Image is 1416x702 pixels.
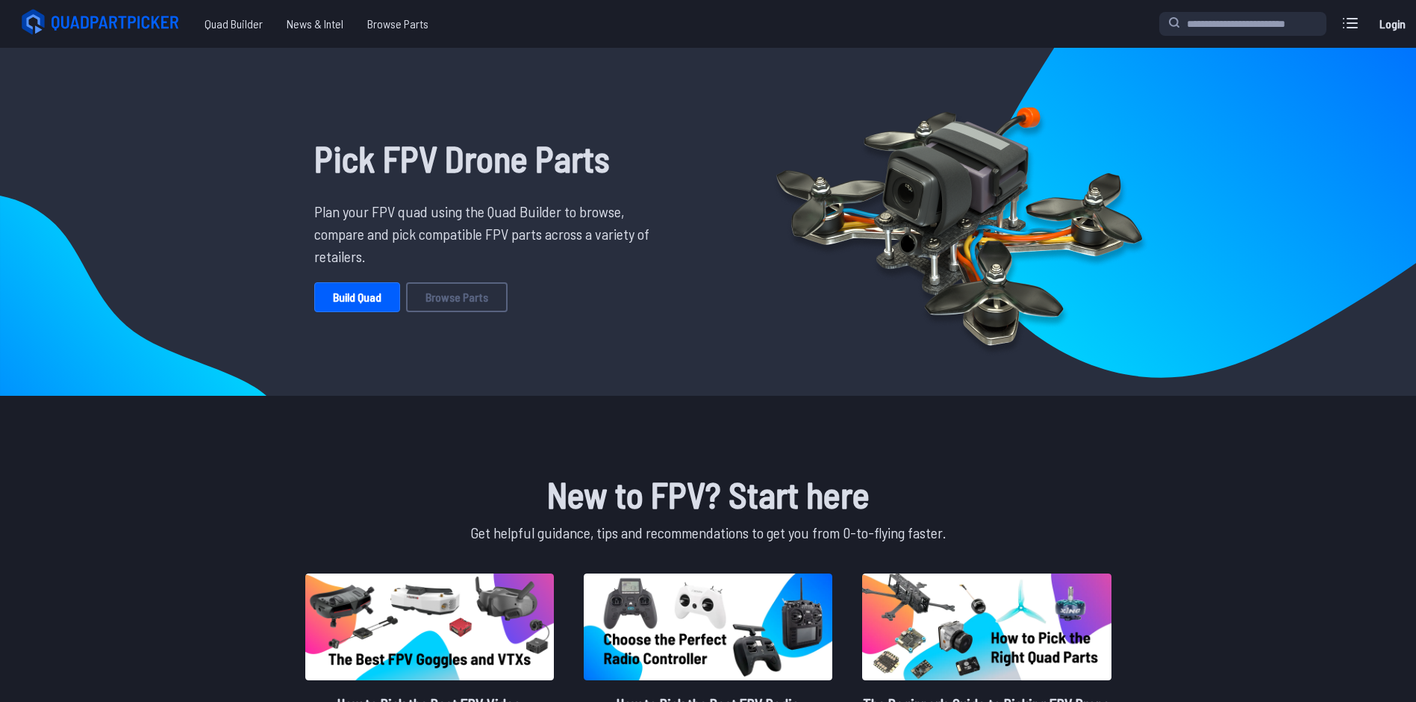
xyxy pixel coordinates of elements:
a: Build Quad [314,282,400,312]
a: Browse Parts [406,282,508,312]
p: Get helpful guidance, tips and recommendations to get you from 0-to-flying faster. [302,521,1114,544]
img: image of post [862,574,1111,680]
h1: Pick FPV Drone Parts [314,131,661,185]
p: Plan your FPV quad using the Quad Builder to browse, compare and pick compatible FPV parts across... [314,200,661,267]
img: Quadcopter [744,72,1174,371]
a: Browse Parts [355,9,440,39]
a: News & Intel [275,9,355,39]
a: Login [1374,9,1410,39]
h1: New to FPV? Start here [302,468,1114,521]
a: Quad Builder [193,9,275,39]
img: image of post [305,574,554,680]
img: image of post [584,574,832,680]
